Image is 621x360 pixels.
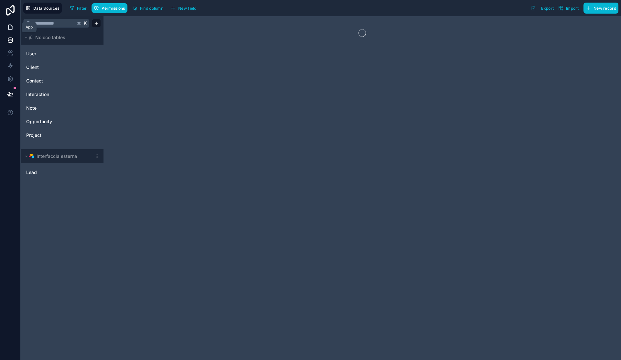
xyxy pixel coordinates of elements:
button: Find column [130,3,166,13]
div: Project [23,130,101,140]
span: Filter [77,6,87,11]
span: Import [566,6,579,11]
div: App [26,25,33,30]
span: Project [26,132,41,138]
a: Permissions [92,3,130,13]
button: New record [583,3,618,14]
button: Filter [67,3,89,13]
span: Client [26,64,39,71]
a: User [26,50,79,57]
button: Data Sources [23,3,62,14]
span: Noloco tables [35,34,65,41]
img: Airtable Logo [29,154,34,159]
span: Contact [26,78,43,84]
a: Opportunity [26,118,79,125]
span: Permissions [102,6,125,11]
span: New field [178,6,197,11]
span: New record [594,6,616,11]
div: Lead [23,167,101,178]
span: K [83,21,88,26]
span: Export [541,6,554,11]
button: Airtable LogoInterfaccia esterna [23,152,92,161]
span: Lead [26,169,37,176]
span: Interaction [26,91,49,98]
span: Opportunity [26,118,52,125]
div: Opportunity [23,116,101,127]
div: Contact [23,76,101,86]
button: New field [168,3,199,13]
a: Project [26,132,79,138]
div: User [23,49,101,59]
a: New record [581,3,618,14]
button: Permissions [92,3,127,13]
div: Interaction [23,89,101,100]
a: Lead [26,169,85,176]
span: User [26,50,36,57]
span: Find column [140,6,163,11]
span: Data Sources [33,6,60,11]
a: Interaction [26,91,79,98]
button: Export [528,3,556,14]
a: Client [26,64,79,71]
span: Interfaccia esterna [37,153,77,159]
a: Contact [26,78,79,84]
button: Import [556,3,581,14]
span: Note [26,105,37,111]
div: Note [23,103,101,113]
div: Client [23,62,101,72]
a: Note [26,105,79,111]
button: Noloco tables [23,33,97,42]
